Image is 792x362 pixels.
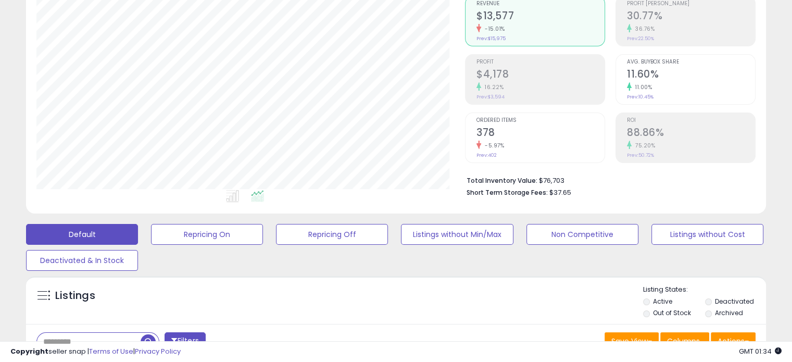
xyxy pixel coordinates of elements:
[10,346,48,356] strong: Copyright
[627,1,755,7] span: Profit [PERSON_NAME]
[10,347,181,357] div: seller snap | |
[467,173,748,186] li: $76,703
[627,59,755,65] span: Avg. Buybox Share
[401,224,513,245] button: Listings without Min/Max
[632,83,652,91] small: 11.00%
[467,176,537,185] b: Total Inventory Value:
[653,308,691,317] label: Out of Stock
[714,297,753,306] label: Deactivated
[667,336,700,346] span: Columns
[276,224,388,245] button: Repricing Off
[627,127,755,141] h2: 88.86%
[653,297,672,306] label: Active
[26,250,138,271] button: Deactivated & In Stock
[476,35,506,42] small: Prev: $15,975
[627,94,653,100] small: Prev: 10.45%
[660,332,709,350] button: Columns
[165,332,205,351] button: Filters
[549,188,571,197] span: $37.65
[89,346,133,356] a: Terms of Use
[651,224,763,245] button: Listings without Cost
[476,1,605,7] span: Revenue
[627,152,654,158] small: Prev: 50.72%
[135,346,181,356] a: Privacy Policy
[476,10,605,24] h2: $13,577
[711,332,756,350] button: Actions
[481,25,505,33] small: -15.01%
[467,188,548,197] b: Short Term Storage Fees:
[627,118,755,123] span: ROI
[151,224,263,245] button: Repricing On
[26,224,138,245] button: Default
[476,68,605,82] h2: $4,178
[605,332,659,350] button: Save View
[627,10,755,24] h2: 30.77%
[632,142,655,149] small: 75.20%
[643,285,766,295] p: Listing States:
[55,289,95,303] h5: Listings
[627,68,755,82] h2: 11.60%
[476,118,605,123] span: Ordered Items
[481,142,504,149] small: -5.97%
[526,224,638,245] button: Non Competitive
[481,83,504,91] small: 16.22%
[627,35,654,42] small: Prev: 22.50%
[632,25,655,33] small: 36.76%
[476,94,505,100] small: Prev: $3,594
[476,152,497,158] small: Prev: 402
[476,59,605,65] span: Profit
[476,127,605,141] h2: 378
[714,308,743,317] label: Archived
[739,346,782,356] span: 2025-08-13 01:34 GMT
